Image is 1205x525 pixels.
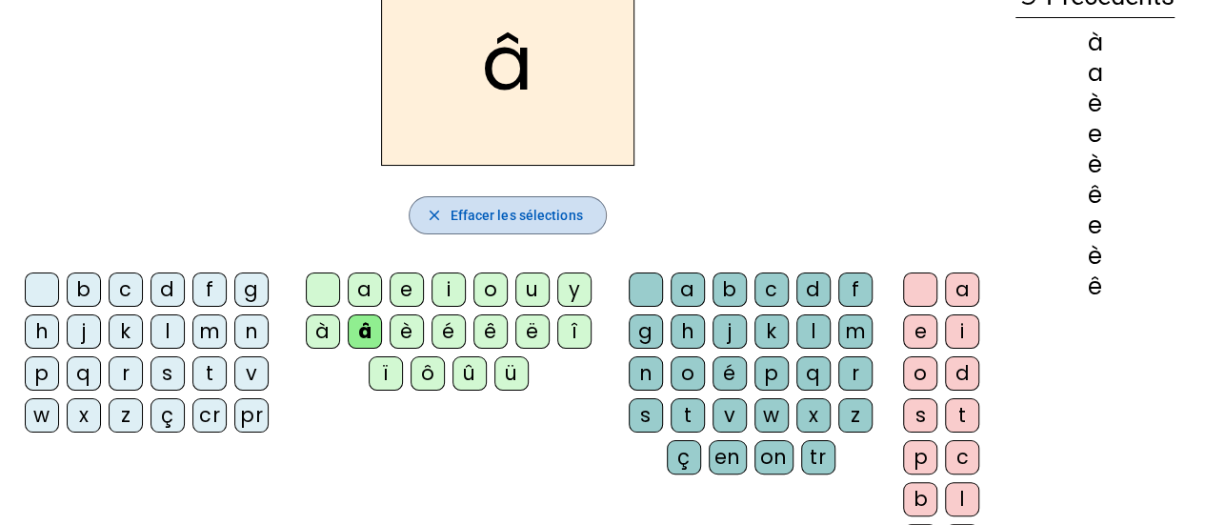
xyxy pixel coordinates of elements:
[234,398,269,433] div: pr
[838,356,873,391] div: r
[425,207,442,224] mat-icon: close
[450,204,582,227] span: Effacer les sélections
[390,273,424,307] div: e
[1015,123,1175,146] div: e
[432,314,466,349] div: é
[754,273,789,307] div: c
[667,440,701,475] div: ç
[838,314,873,349] div: m
[432,273,466,307] div: i
[67,273,101,307] div: b
[192,356,227,391] div: t
[411,356,445,391] div: ô
[838,398,873,433] div: z
[1015,214,1175,237] div: e
[1015,62,1175,85] div: a
[945,398,979,433] div: t
[515,314,550,349] div: ë
[192,273,227,307] div: f
[234,356,269,391] div: v
[234,314,269,349] div: n
[25,356,59,391] div: p
[945,273,979,307] div: a
[1015,31,1175,54] div: à
[754,440,793,475] div: on
[838,273,873,307] div: f
[151,356,185,391] div: s
[903,314,937,349] div: e
[348,273,382,307] div: a
[629,398,663,433] div: s
[1015,245,1175,268] div: è
[452,356,487,391] div: û
[67,314,101,349] div: j
[945,440,979,475] div: c
[306,314,340,349] div: à
[754,398,789,433] div: w
[1015,92,1175,115] div: è
[109,314,143,349] div: k
[713,356,747,391] div: é
[671,356,705,391] div: o
[390,314,424,349] div: è
[151,273,185,307] div: d
[494,356,529,391] div: ü
[67,356,101,391] div: q
[801,440,835,475] div: tr
[25,398,59,433] div: w
[709,440,747,475] div: en
[796,356,831,391] div: q
[151,398,185,433] div: ç
[1015,184,1175,207] div: ê
[473,273,508,307] div: o
[151,314,185,349] div: l
[903,440,937,475] div: p
[671,398,705,433] div: t
[515,273,550,307] div: u
[1015,275,1175,298] div: ê
[557,314,592,349] div: î
[192,314,227,349] div: m
[671,273,705,307] div: a
[1015,153,1175,176] div: è
[629,356,663,391] div: n
[109,273,143,307] div: c
[796,314,831,349] div: l
[945,314,979,349] div: i
[109,398,143,433] div: z
[754,356,789,391] div: p
[234,273,269,307] div: g
[903,356,937,391] div: o
[409,196,606,234] button: Effacer les sélections
[25,314,59,349] div: h
[713,273,747,307] div: b
[945,356,979,391] div: d
[796,398,831,433] div: x
[557,273,592,307] div: y
[713,314,747,349] div: j
[473,314,508,349] div: ê
[713,398,747,433] div: v
[754,314,789,349] div: k
[109,356,143,391] div: r
[348,314,382,349] div: â
[945,482,979,516] div: l
[903,398,937,433] div: s
[67,398,101,433] div: x
[671,314,705,349] div: h
[192,398,227,433] div: cr
[903,482,937,516] div: b
[629,314,663,349] div: g
[796,273,831,307] div: d
[369,356,403,391] div: ï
